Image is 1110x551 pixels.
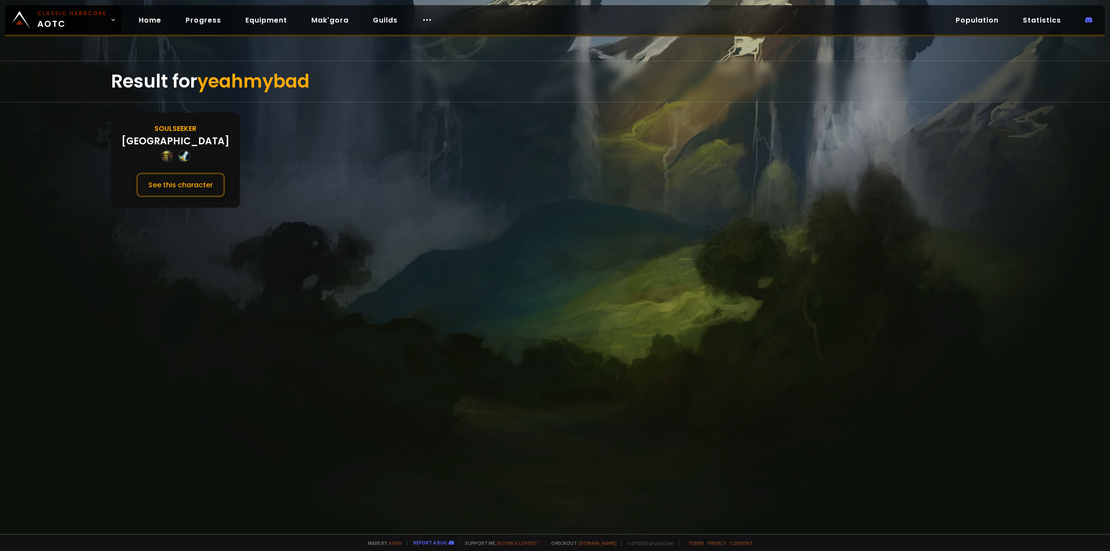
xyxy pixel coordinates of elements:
[304,11,356,29] a: Mak'gora
[5,5,121,35] a: Classic HardcoreAOTC
[37,10,107,17] small: Classic Hardcore
[154,123,196,134] div: Soulseeker
[688,540,704,546] a: Terms
[579,540,617,546] a: [DOMAIN_NAME]
[111,61,999,102] div: Result for
[179,11,228,29] a: Progress
[362,540,402,546] span: Made by
[132,11,168,29] a: Home
[949,11,1006,29] a: Population
[121,134,229,148] div: [GEOGRAPHIC_DATA]
[622,540,674,546] span: v. d752d5 - production
[238,11,294,29] a: Equipment
[136,173,225,197] button: See this character
[1016,11,1068,29] a: Statistics
[497,540,540,546] a: Buy me a coffee
[197,68,310,94] span: yeahmybad
[388,540,402,546] a: a fan
[366,11,405,29] a: Guilds
[37,10,107,30] span: AOTC
[545,540,617,546] span: Checkout
[459,540,540,546] span: Support me,
[413,539,447,546] a: Report a bug
[730,540,753,546] a: Consent
[708,540,726,546] a: Privacy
